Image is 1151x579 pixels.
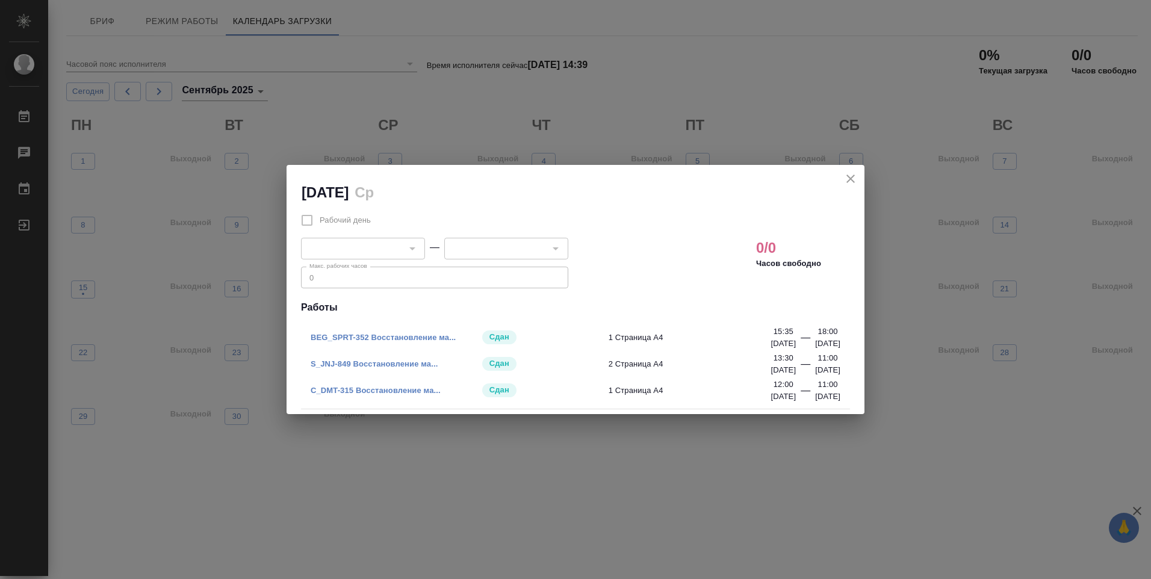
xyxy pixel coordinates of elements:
[489,384,509,396] p: Сдан
[818,352,838,364] p: 11:00
[311,386,441,395] a: C_DMT-315 Восстановление ма...
[818,379,838,391] p: 11:00
[815,338,840,350] p: [DATE]
[774,379,793,391] p: 12:00
[815,364,840,376] p: [DATE]
[311,359,438,368] a: S_JNJ-849 Восстановление ма...
[774,326,793,338] p: 15:35
[302,184,349,200] h2: [DATE]
[756,238,776,258] h2: 0/0
[801,330,810,350] div: —
[756,258,821,270] p: Часов свободно
[774,352,793,364] p: 13:30
[815,391,840,403] p: [DATE]
[609,385,779,397] span: 1 Страница А4
[818,326,838,338] p: 18:00
[771,364,796,376] p: [DATE]
[489,331,509,343] p: Сдан
[355,184,374,200] h2: Ср
[301,300,850,315] h4: Работы
[842,170,860,188] button: close
[609,358,779,370] span: 2 Страница А4
[801,357,810,376] div: —
[609,332,779,344] span: 1 Страница А4
[801,383,810,403] div: —
[771,338,796,350] p: [DATE]
[320,214,371,226] span: Рабочий день
[430,240,439,255] div: —
[771,391,796,403] p: [DATE]
[311,333,456,342] a: BEG_SPRT-352 Восстановление ма...
[489,358,509,370] p: Сдан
